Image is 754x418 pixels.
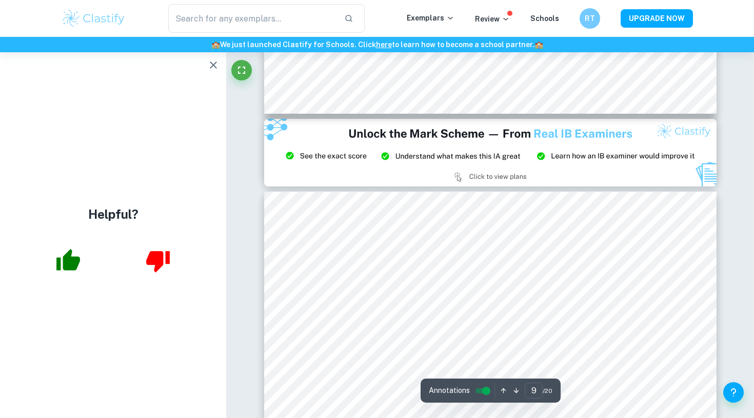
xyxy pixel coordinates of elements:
p: Exemplars [407,12,454,24]
p: Review [475,13,510,25]
h6: RT [584,13,596,24]
button: Help and Feedback [723,382,744,403]
span: Annotations [429,385,470,396]
span: 🏫 [211,40,220,49]
button: UPGRADE NOW [621,9,693,28]
h4: Helpful? [88,205,138,223]
span: / 20 [543,386,552,395]
span: 🏫 [534,40,543,49]
a: Schools [530,14,559,23]
h6: We just launched Clastify for Schools. Click to learn how to become a school partner. [2,39,752,50]
img: Ad [264,119,717,186]
input: Search for any exemplars... [168,4,336,33]
button: Fullscreen [231,60,252,80]
img: Clastify logo [61,8,126,29]
a: here [376,40,392,49]
button: RT [580,8,600,29]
